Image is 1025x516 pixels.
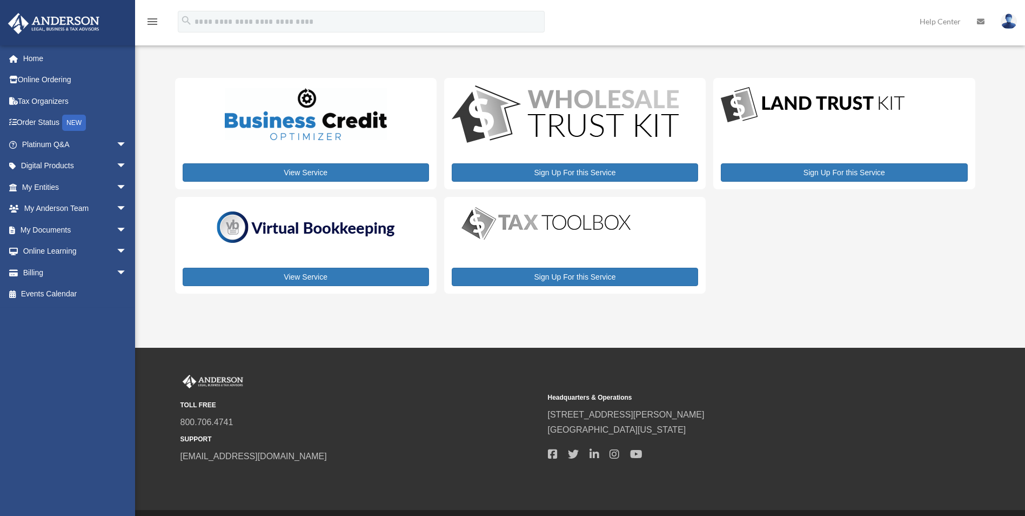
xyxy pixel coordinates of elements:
[8,241,143,262] a: Online Learningarrow_drop_down
[452,268,698,286] a: Sign Up For this Service
[146,19,159,28] a: menu
[180,400,540,411] small: TOLL FREE
[183,163,429,182] a: View Service
[180,452,327,461] a: [EMAIL_ADDRESS][DOMAIN_NAME]
[721,85,905,125] img: LandTrust_lgo-1.jpg
[8,134,143,155] a: Platinum Q&Aarrow_drop_down
[8,283,143,305] a: Events Calendar
[8,112,143,134] a: Order StatusNEW
[116,176,138,199] span: arrow_drop_down
[548,425,686,434] a: [GEOGRAPHIC_DATA][US_STATE]
[8,69,143,91] a: Online Ordering
[452,163,698,182] a: Sign Up For this Service
[180,375,245,389] img: Anderson Advisors Platinum Portal
[180,434,540,445] small: SUPPORT
[5,13,103,34] img: Anderson Advisors Platinum Portal
[180,15,192,27] i: search
[116,219,138,241] span: arrow_drop_down
[8,198,143,220] a: My Anderson Teamarrow_drop_down
[116,134,138,156] span: arrow_drop_down
[8,90,143,112] a: Tax Organizers
[116,155,138,177] span: arrow_drop_down
[8,155,138,177] a: Digital Productsarrow_drop_down
[721,163,967,182] a: Sign Up For this Service
[116,241,138,263] span: arrow_drop_down
[180,418,233,427] a: 800.706.4741
[116,198,138,220] span: arrow_drop_down
[183,268,429,286] a: View Service
[8,176,143,198] a: My Entitiesarrow_drop_down
[452,85,679,145] img: WS-Trust-Kit-lgo-1.jpg
[116,262,138,284] span: arrow_drop_down
[146,15,159,28] i: menu
[1001,14,1017,29] img: User Pic
[8,48,143,69] a: Home
[62,115,86,131] div: NEW
[548,410,705,419] a: [STREET_ADDRESS][PERSON_NAME]
[548,392,908,403] small: Headquarters & Operations
[8,262,143,283] a: Billingarrow_drop_down
[8,219,143,241] a: My Documentsarrow_drop_down
[452,204,641,242] img: taxtoolbox_new-1.webp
